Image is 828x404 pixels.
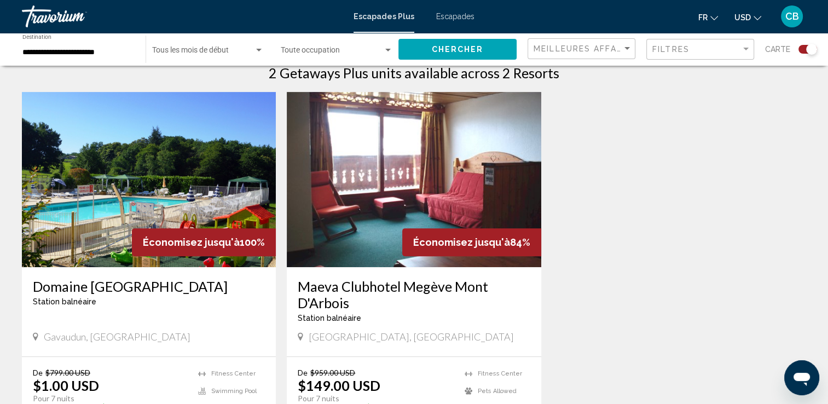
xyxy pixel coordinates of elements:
[211,388,257,395] span: Swimming Pool
[45,368,90,377] span: $799.00 USD
[402,228,541,256] div: 84%
[33,297,96,306] span: Station balnéaire
[785,11,799,22] span: CB
[478,388,517,395] span: Pets Allowed
[354,12,414,21] a: Escapades Plus
[298,377,380,394] font: $149.00 USD
[436,12,474,21] a: Escapades
[534,44,637,53] span: Meilleures affaires
[269,65,559,81] h1: 2 Getaways Plus units available across 2 Resorts
[398,39,517,59] button: Chercher
[765,42,790,57] span: Carte
[478,370,522,377] span: Fitness Center
[298,394,453,403] p: Pour 7 nuits
[309,331,514,343] span: [GEOGRAPHIC_DATA], [GEOGRAPHIC_DATA]
[22,5,343,27] a: Travorium
[778,5,806,28] button: Menu utilisateur
[432,45,484,54] span: Chercher
[298,278,530,311] a: Maeva Clubhotel Megève Mont D'Arbois
[132,228,276,256] div: 100%
[33,278,265,295] a: Domaine [GEOGRAPHIC_DATA]
[44,331,190,343] span: Gavaudun, [GEOGRAPHIC_DATA]
[22,92,276,267] img: 4195O04X.jpg
[298,368,308,377] span: De
[534,44,632,54] mat-select: Trier par
[652,45,690,54] span: Filtres
[734,13,751,22] span: USD
[143,236,240,248] span: Économisez jusqu'à
[33,377,99,394] font: $1.00 USD
[211,370,256,377] span: Fitness Center
[646,38,754,61] button: Filtre
[734,9,761,25] button: Changer de devise
[413,236,510,248] span: Économisez jusqu'à
[298,314,361,322] span: Station balnéaire
[287,92,541,267] img: 1509I01L.jpg
[33,394,187,403] p: Pour 7 nuits
[698,9,718,25] button: Changer la langue
[698,13,708,22] span: Fr
[33,368,43,377] span: De
[310,368,355,377] span: $959.00 USD
[784,360,819,395] iframe: Bouton de lancement de la fenêtre de messagerie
